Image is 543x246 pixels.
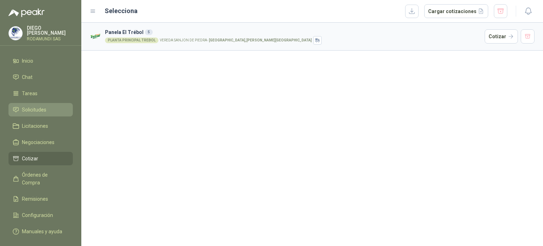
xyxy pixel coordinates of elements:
[22,228,62,235] span: Manuales y ayuda
[209,38,312,42] strong: [GEOGRAPHIC_DATA] , [PERSON_NAME][GEOGRAPHIC_DATA]
[27,37,73,41] p: RODAMUNDI SAS
[22,195,48,203] span: Remisiones
[8,136,73,149] a: Negociaciones
[22,171,66,187] span: Órdenes de Compra
[8,152,73,165] a: Cotizar
[8,87,73,100] a: Tareas
[22,73,33,81] span: Chat
[8,192,73,206] a: Remisiones
[22,155,38,162] span: Cotizar
[27,25,73,35] p: DIEGO [PERSON_NAME]
[9,27,22,40] img: Company Logo
[8,208,73,222] a: Configuración
[22,211,53,219] span: Configuración
[8,119,73,133] a: Licitaciones
[8,103,73,116] a: Solicitudes
[8,70,73,84] a: Chat
[105,38,158,43] div: PLANTA PRINCIPAL TREBOL
[22,106,46,114] span: Solicitudes
[22,122,48,130] span: Licitaciones
[22,57,33,65] span: Inicio
[145,29,153,35] div: 5
[8,8,45,17] img: Logo peakr
[90,30,102,43] img: Company Logo
[8,168,73,189] a: Órdenes de Compra
[22,138,54,146] span: Negociaciones
[105,6,138,16] h2: Selecciona
[485,29,518,44] button: Cotizar
[105,28,482,36] h3: Panela El Trébol
[8,54,73,68] a: Inicio
[424,4,488,18] button: Cargar cotizaciones
[160,39,312,42] p: VEREDA SANJON DE PIEDRA -
[22,90,37,97] span: Tareas
[8,225,73,238] a: Manuales y ayuda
